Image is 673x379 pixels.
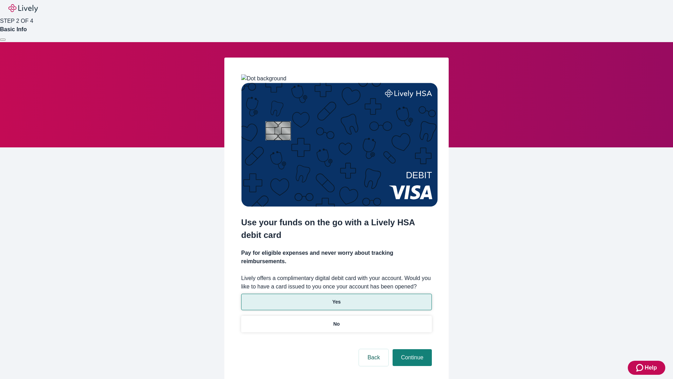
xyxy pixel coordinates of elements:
[359,349,388,366] button: Back
[241,249,432,266] h4: Pay for eligible expenses and never worry about tracking reimbursements.
[241,83,438,207] img: Debit card
[333,320,340,328] p: No
[241,294,432,310] button: Yes
[241,274,432,291] label: Lively offers a complimentary digital debit card with your account. Would you like to have a card...
[645,364,657,372] span: Help
[636,364,645,372] svg: Zendesk support icon
[393,349,432,366] button: Continue
[241,216,432,241] h2: Use your funds on the go with a Lively HSA debit card
[628,361,665,375] button: Zendesk support iconHelp
[241,74,286,83] img: Dot background
[332,298,341,306] p: Yes
[241,316,432,332] button: No
[8,4,38,13] img: Lively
